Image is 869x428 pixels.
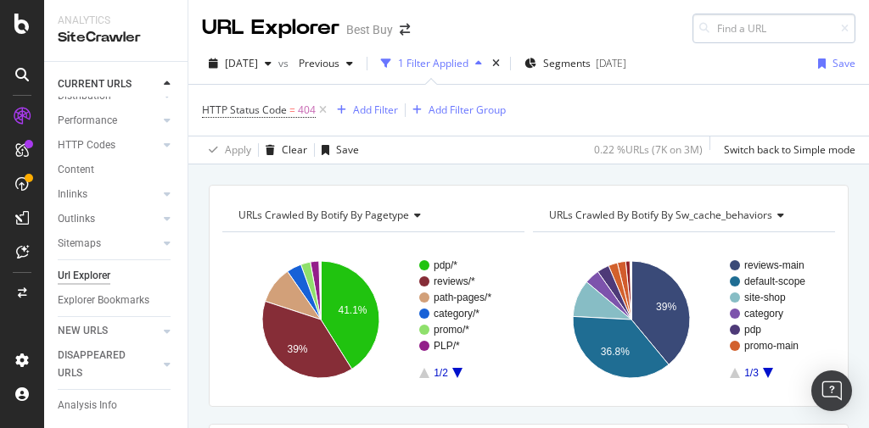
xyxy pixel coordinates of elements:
span: URLs Crawled By Botify By sw_cache_behaviors [549,208,772,222]
text: 39% [288,343,308,355]
button: Previous [292,50,360,77]
div: Add Filter [353,103,398,117]
text: 39% [656,301,676,313]
text: category [744,308,783,320]
a: Analysis Info [58,397,176,414]
text: reviews-main [744,259,805,271]
div: Performance [58,112,117,130]
button: Save [811,50,855,77]
text: 1/3 [744,367,759,379]
text: 1/2 [434,367,448,379]
button: [DATE] [202,50,278,77]
text: category/* [434,308,479,320]
div: Save [336,142,359,157]
div: [DATE] [596,56,626,70]
div: Explorer Bookmarks [58,292,149,309]
div: Clear [282,142,307,157]
span: vs [278,56,292,70]
a: Sitemaps [58,235,159,253]
div: CURRENT URLS [58,75,132,93]
div: NEW URLS [58,322,108,340]
svg: A chart. [222,246,519,393]
text: 41.1% [338,304,367,316]
div: 1 Filter Applied [398,56,468,70]
div: DISAPPEARED URLS [58,347,143,382]
text: 36.8% [601,346,630,358]
a: Outlinks [58,210,159,228]
button: Segments[DATE] [518,50,633,77]
text: pdp/* [434,259,457,271]
div: 0.22 % URLs ( 7K on 3M ) [594,142,703,157]
a: NEW URLS [58,322,159,340]
text: PLP/* [434,340,460,352]
button: 1 Filter Applied [374,50,489,77]
div: times [489,55,503,72]
button: Add Filter [330,100,398,120]
span: URLs Crawled By Botify By pagetype [238,208,409,222]
button: Save [315,136,359,164]
text: pdp [744,324,761,336]
a: Inlinks [58,186,159,203]
div: Analysis Info [58,397,117,414]
div: Analytics [58,14,174,28]
div: URL Explorer [202,14,339,42]
a: Url Explorer [58,267,176,285]
div: Url Explorer [58,267,110,285]
div: Distribution [58,87,111,105]
div: Sitemaps [58,235,101,253]
button: Clear [259,136,307,164]
div: Open Intercom Messenger [811,370,852,411]
a: CURRENT URLS [58,75,159,93]
span: 404 [298,98,316,122]
text: reviews/* [434,275,475,287]
h4: URLs Crawled By Botify By sw_cache_behaviors [546,202,820,229]
div: Best Buy [346,21,393,38]
text: path-pages/* [434,292,491,303]
svg: A chart. [533,246,830,393]
button: Add Filter Group [406,100,506,120]
div: Add Filter Group [429,103,506,117]
span: HTTP Status Code [202,103,287,117]
div: Outlinks [58,210,95,228]
div: HTTP Codes [58,136,115,154]
span: = [289,103,295,117]
button: Apply [202,136,251,164]
text: promo-main [744,340,799,352]
div: Switch back to Simple mode [724,142,855,157]
a: Distribution [58,87,159,105]
a: DISAPPEARED URLS [58,347,159,382]
span: Previous [292,56,339,70]
div: Apply [225,142,251,157]
a: Content [58,161,176,179]
a: Performance [58,112,159,130]
text: promo/* [434,324,469,336]
text: site-shop [744,292,786,303]
div: Inlinks [58,186,87,203]
a: Explorer Bookmarks [58,292,176,309]
button: Switch back to Simple mode [717,136,855,164]
h4: URLs Crawled By Botify By pagetype [235,202,509,229]
input: Find a URL [692,14,855,43]
text: default-scope [744,275,805,287]
div: Save [833,56,855,70]
span: 2025 Sep. 2nd [225,56,258,70]
a: HTTP Codes [58,136,159,154]
div: SiteCrawler [58,28,174,47]
span: Segments [543,56,591,70]
div: arrow-right-arrow-left [400,24,410,36]
div: Content [58,161,94,179]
